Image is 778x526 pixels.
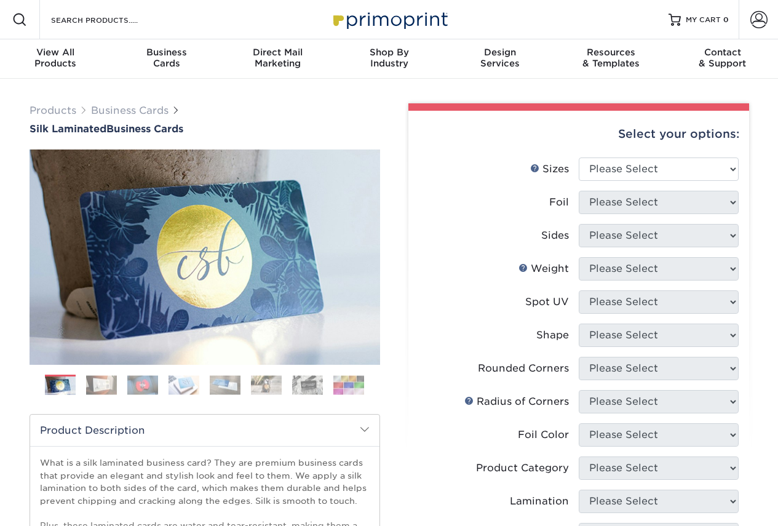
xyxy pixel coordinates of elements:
a: Direct MailMarketing [222,39,333,79]
div: Product Category [476,461,569,476]
div: Foil [549,195,569,210]
div: Radius of Corners [464,394,569,409]
div: Industry [333,47,445,69]
div: Shape [536,328,569,343]
a: Products [30,105,76,116]
img: Silk Laminated 01 [30,82,380,432]
div: Foil Color [518,428,569,442]
div: Sizes [530,162,569,177]
img: Business Cards 08 [333,375,364,394]
span: MY CART [686,15,721,25]
h2: Product Description [30,415,379,446]
div: & Support [667,47,778,69]
span: Contact [667,47,778,58]
img: Business Cards 05 [210,375,240,394]
a: Resources& Templates [556,39,667,79]
div: Spot UV [525,295,569,309]
span: Shop By [333,47,445,58]
a: Contact& Support [667,39,778,79]
img: Business Cards 07 [292,375,323,394]
input: SEARCH PRODUCTS..... [50,12,170,27]
img: Primoprint [328,6,451,33]
span: Business [111,47,223,58]
span: 0 [723,15,729,24]
img: Business Cards 04 [169,375,199,394]
div: Sides [541,228,569,243]
span: Design [445,47,556,58]
div: Weight [518,261,569,276]
div: Cards [111,47,223,69]
a: Shop ByIndustry [333,39,445,79]
h1: Business Cards [30,123,380,135]
div: Services [445,47,556,69]
div: Rounded Corners [478,361,569,376]
span: Silk Laminated [30,123,106,135]
span: Resources [556,47,667,58]
img: Business Cards 01 [45,370,76,401]
a: DesignServices [445,39,556,79]
div: Marketing [222,47,333,69]
a: BusinessCards [111,39,223,79]
img: Business Cards 06 [251,375,282,394]
span: Direct Mail [222,47,333,58]
a: Business Cards [91,105,169,116]
div: Select your options: [418,111,739,157]
img: Business Cards 02 [86,375,117,394]
img: Business Cards 03 [127,375,158,394]
div: Lamination [510,494,569,509]
a: Silk LaminatedBusiness Cards [30,123,380,135]
div: & Templates [556,47,667,69]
